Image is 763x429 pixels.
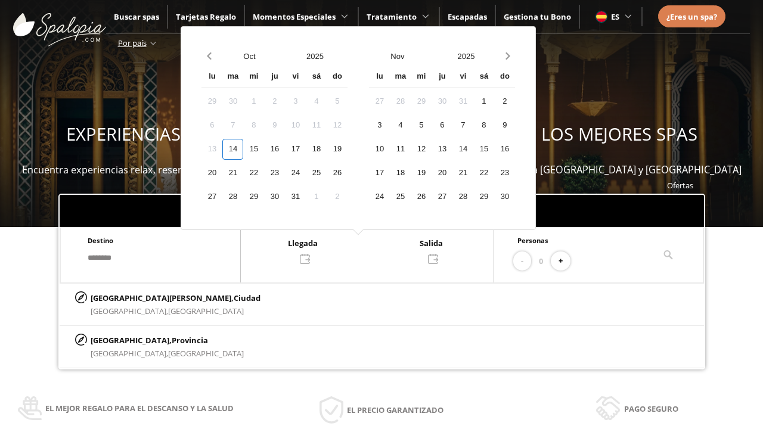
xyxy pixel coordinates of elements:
[285,67,306,88] div: vi
[285,186,306,207] div: 31
[306,186,327,207] div: 1
[222,163,243,184] div: 21
[243,67,264,88] div: mi
[222,67,243,88] div: ma
[285,115,306,136] div: 10
[551,251,570,271] button: +
[327,186,348,207] div: 2
[327,139,348,160] div: 19
[452,91,473,112] div: 31
[473,163,494,184] div: 22
[369,163,390,184] div: 17
[327,163,348,184] div: 26
[390,139,411,160] div: 11
[222,91,243,112] div: 30
[369,67,390,88] div: lu
[494,91,515,112] div: 2
[91,334,244,347] p: [GEOGRAPHIC_DATA],
[168,306,244,316] span: [GEOGRAPHIC_DATA]
[369,67,515,207] div: Calendar wrapper
[432,67,452,88] div: ju
[91,348,168,359] span: [GEOGRAPHIC_DATA],
[667,180,693,191] a: Ofertas
[473,115,494,136] div: 8
[432,163,452,184] div: 20
[172,335,208,346] span: Provincia
[22,163,742,176] span: Encuentra experiencias relax, reserva bonos spas y escapadas wellness para disfrutar en más de 40...
[264,186,285,207] div: 30
[452,67,473,88] div: vi
[513,251,531,271] button: -
[494,163,515,184] div: 23
[452,115,473,136] div: 7
[390,67,411,88] div: ma
[264,139,285,160] div: 16
[243,115,264,136] div: 8
[91,291,260,304] p: [GEOGRAPHIC_DATA][PERSON_NAME],
[432,115,452,136] div: 6
[452,139,473,160] div: 14
[201,46,216,67] button: Previous month
[285,91,306,112] div: 3
[473,67,494,88] div: sá
[369,115,390,136] div: 3
[66,122,697,146] span: EXPERIENCIAS WELLNESS PARA REGALAR Y DISFRUTAR EN LOS MEJORES SPAS
[176,11,236,22] a: Tarjetas Regalo
[264,163,285,184] div: 23
[411,139,432,160] div: 12
[91,306,168,316] span: [GEOGRAPHIC_DATA],
[452,186,473,207] div: 28
[624,402,678,415] span: Pago seguro
[216,46,282,67] button: Open months overlay
[243,163,264,184] div: 22
[411,67,432,88] div: mi
[473,186,494,207] div: 29
[234,293,260,303] span: Ciudad
[517,236,548,245] span: Personas
[494,186,515,207] div: 30
[390,91,411,112] div: 28
[327,91,348,112] div: 5
[452,163,473,184] div: 21
[222,186,243,207] div: 28
[411,91,432,112] div: 29
[306,139,327,160] div: 18
[494,115,515,136] div: 9
[411,186,432,207] div: 26
[201,67,222,88] div: lu
[45,402,234,415] span: El mejor regalo para el descanso y la salud
[264,91,285,112] div: 2
[201,91,348,207] div: Calendar days
[306,115,327,136] div: 11
[327,115,348,136] div: 12
[504,11,571,22] span: Gestiona tu Bono
[243,186,264,207] div: 29
[201,115,222,136] div: 6
[243,139,264,160] div: 15
[432,186,452,207] div: 27
[390,186,411,207] div: 25
[201,67,348,207] div: Calendar wrapper
[411,115,432,136] div: 5
[411,163,432,184] div: 19
[264,67,285,88] div: ju
[369,91,390,112] div: 27
[306,67,327,88] div: sá
[369,91,515,207] div: Calendar days
[285,139,306,160] div: 17
[432,139,452,160] div: 13
[448,11,487,22] a: Escapadas
[500,46,515,67] button: Next month
[369,186,390,207] div: 24
[201,186,222,207] div: 27
[118,38,147,48] span: Por país
[432,91,452,112] div: 30
[201,163,222,184] div: 20
[222,139,243,160] div: 14
[494,67,515,88] div: do
[201,91,222,112] div: 29
[666,11,717,22] span: ¿Eres un spa?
